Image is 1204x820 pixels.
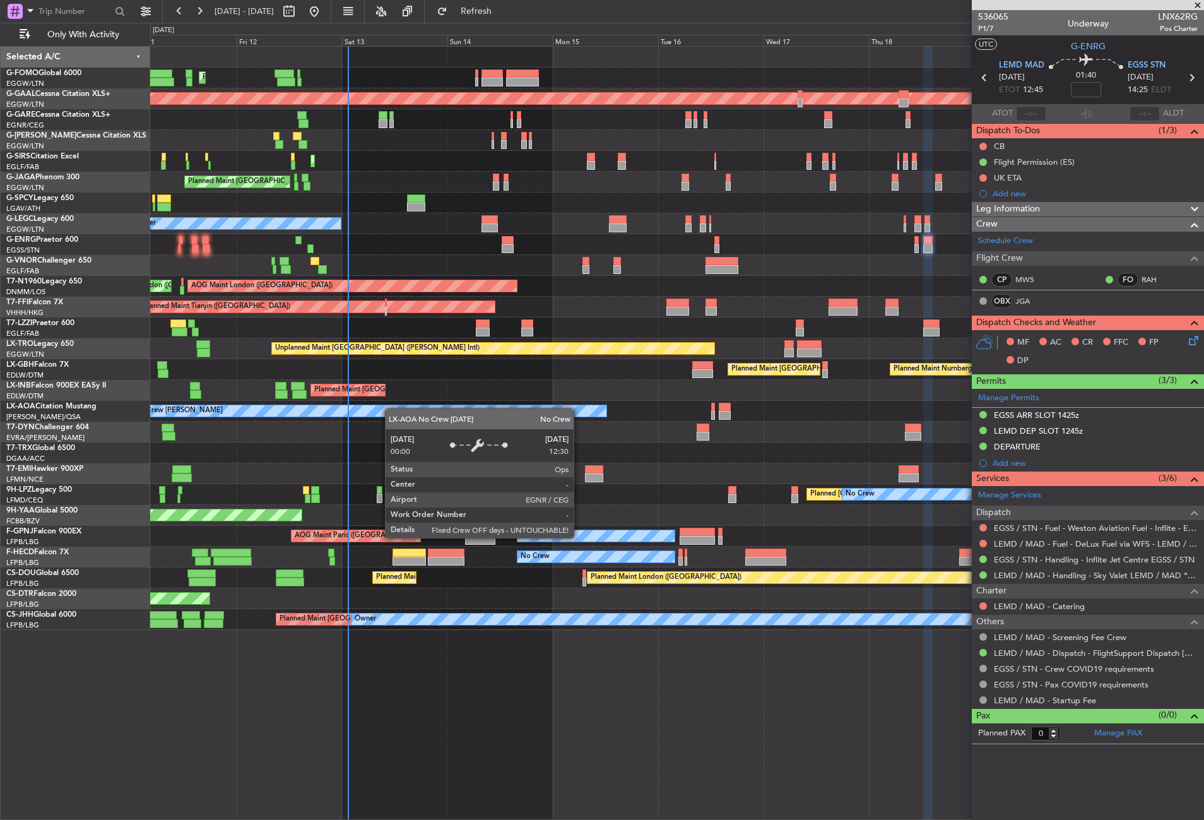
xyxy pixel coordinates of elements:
a: G-LEGCLegacy 600 [6,215,74,223]
a: [PERSON_NAME]/QSA [6,412,81,422]
div: Sat 13 [342,35,447,46]
span: G-ENRG [1071,40,1106,53]
div: Tue 16 [658,35,764,46]
div: No Crew [521,526,550,545]
a: LFMD/CEQ [6,496,43,505]
span: LX-AOA [6,403,35,410]
a: MWS [1015,274,1044,285]
a: EGSS / STN - Handling - Inflite Jet Centre EGSS / STN [994,554,1195,565]
span: Dispatch [976,506,1011,520]
a: LEMD / MAD - Fuel - DeLux Fuel via WFS - LEMD / MAD [994,538,1198,549]
span: T7-LZZI [6,319,32,327]
a: EGSS / STN - Crew COVID19 requirements [994,663,1154,674]
div: Planned Maint Tianjin ([GEOGRAPHIC_DATA]) [143,297,290,316]
span: F-GPNJ [6,528,33,535]
span: MF [1017,336,1029,349]
div: EGSS ARR SLOT 1425z [994,410,1079,420]
a: CS-DOUGlobal 6500 [6,569,79,577]
div: Planned Maint [GEOGRAPHIC_DATA] ([GEOGRAPHIC_DATA]) [280,610,478,629]
span: DP [1017,355,1029,367]
a: G-SIRSCitation Excel [6,153,79,160]
a: EGSS/STN [6,246,40,255]
a: LEMD / MAD - Catering [994,601,1085,612]
a: EGGW/LTN [6,183,44,193]
span: CR [1082,336,1093,349]
a: EGGW/LTN [6,141,44,151]
a: CS-JHHGlobal 6000 [6,611,76,619]
span: G-SPCY [6,194,33,202]
div: Planned Maint [GEOGRAPHIC_DATA] ([GEOGRAPHIC_DATA]) [188,172,387,191]
a: LGAV/ATH [6,204,40,213]
div: Planned Maint London ([GEOGRAPHIC_DATA]) [591,568,741,587]
a: CS-DTRFalcon 2000 [6,590,76,598]
div: Mon 15 [553,35,658,46]
span: Crew [976,217,998,232]
div: LEMD DEP SLOT 1245z [994,425,1083,436]
a: G-FOMOGlobal 6000 [6,69,81,77]
a: T7-FFIFalcon 7X [6,299,63,306]
div: Thu 11 [131,35,237,46]
a: LX-TROLegacy 650 [6,340,74,348]
div: AOG Maint Paris ([GEOGRAPHIC_DATA]) [295,526,427,545]
span: FP [1149,336,1159,349]
span: LNX62RG [1158,10,1198,23]
span: ELDT [1151,84,1171,97]
span: G-LEGC [6,215,33,223]
a: JGA [1015,295,1044,307]
span: [DATE] [1128,71,1154,84]
span: (1/3) [1159,124,1177,137]
div: AOG Maint London ([GEOGRAPHIC_DATA]) [191,276,333,295]
span: G-JAGA [6,174,35,181]
a: EGGW/LTN [6,100,44,109]
span: 12:45 [1023,84,1043,97]
a: EGLF/FAB [6,329,39,338]
span: LX-INB [6,382,31,389]
span: G-FOMO [6,69,38,77]
a: EGLF/FAB [6,266,39,276]
a: Manage Services [978,489,1041,502]
span: ATOT [992,107,1013,120]
span: ETOT [999,84,1020,97]
button: Only With Activity [14,25,137,45]
div: Unplanned Maint [GEOGRAPHIC_DATA] ([PERSON_NAME] Intl) [275,339,480,358]
a: 9H-LPZLegacy 500 [6,486,72,494]
a: EDLW/DTM [6,371,44,380]
a: FCBB/BZV [6,516,40,526]
div: [DATE] [153,25,174,36]
a: DNMM/LOS [6,287,45,297]
div: Fri 12 [237,35,342,46]
a: EGGW/LTN [6,79,44,88]
a: Manage PAX [1094,727,1142,740]
span: T7-TRX [6,444,32,452]
a: T7-DYNChallenger 604 [6,424,89,431]
a: EGNR/CEG [6,121,44,130]
span: ALDT [1163,107,1184,120]
span: Charter [976,584,1006,598]
div: UK ETA [994,172,1022,183]
span: Only With Activity [33,30,133,39]
div: Add new [993,188,1198,199]
span: AC [1050,336,1061,349]
span: 9H-LPZ [6,486,32,494]
div: AOG Maint London ([GEOGRAPHIC_DATA]) [99,276,240,295]
a: LEMD / MAD - Handling - Sky Valet LEMD / MAD **MY HANDLING** [994,570,1198,581]
div: Underway [1068,17,1109,30]
div: Planned [GEOGRAPHIC_DATA] ([GEOGRAPHIC_DATA]) [810,485,989,504]
a: LFPB/LBG [6,621,39,630]
span: FFC [1114,336,1128,349]
a: F-GPNJFalcon 900EX [6,528,81,535]
span: [DATE] - [DATE] [215,6,274,17]
a: F-HECDFalcon 7X [6,549,69,556]
span: CS-DOU [6,569,36,577]
a: EGLF/FAB [6,162,39,172]
a: 9H-YAAGlobal 5000 [6,507,78,514]
a: G-ENRGPraetor 600 [6,236,78,244]
label: Planned PAX [978,727,1025,740]
span: LX-GBH [6,361,34,369]
div: Wed 17 [764,35,869,46]
a: LFPB/LBG [6,600,39,609]
a: LX-GBHFalcon 7X [6,361,69,369]
div: Owner [355,610,376,629]
span: LEMD MAD [999,59,1044,72]
span: Pos Charter [1158,23,1198,34]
